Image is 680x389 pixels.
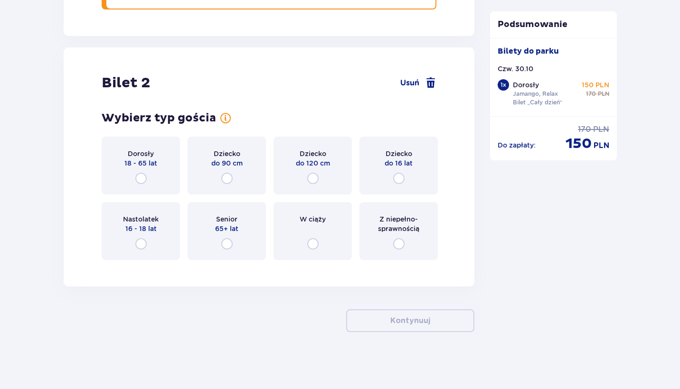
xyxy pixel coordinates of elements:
[214,149,240,158] span: Dziecko
[128,149,154,158] span: Dorosły
[124,158,157,168] span: 18 - 65 lat
[498,79,509,91] div: 1 x
[125,224,157,233] span: 16 - 18 lat
[400,77,436,89] a: Usuń
[594,140,609,151] span: PLN
[390,315,430,326] p: Kontynuuj
[578,124,591,135] span: 170
[102,74,150,92] h2: Bilet 2
[211,158,243,168] span: do 90 cm
[582,80,609,90] p: 150 PLN
[346,309,474,332] button: Kontynuuj
[300,149,326,158] span: Dziecko
[498,64,533,74] p: Czw. 30.10
[296,158,330,168] span: do 120 cm
[498,46,559,56] p: Bilety do parku
[300,214,326,224] span: W ciąży
[368,214,429,233] span: Z niepełno­sprawnością
[586,90,596,98] span: 170
[566,135,592,153] span: 150
[385,158,413,168] span: do 16 lat
[386,149,412,158] span: Dziecko
[513,98,563,107] p: Bilet „Cały dzień”
[513,90,558,98] p: Jamango, Relax
[513,80,539,90] p: Dorosły
[123,214,159,224] span: Nastolatek
[490,19,617,30] p: Podsumowanie
[102,111,216,125] h3: Wybierz typ gościa
[598,90,609,98] span: PLN
[498,140,536,150] p: Do zapłaty :
[216,214,237,224] span: Senior
[593,124,609,135] span: PLN
[215,224,238,233] span: 65+ lat
[400,78,419,88] span: Usuń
